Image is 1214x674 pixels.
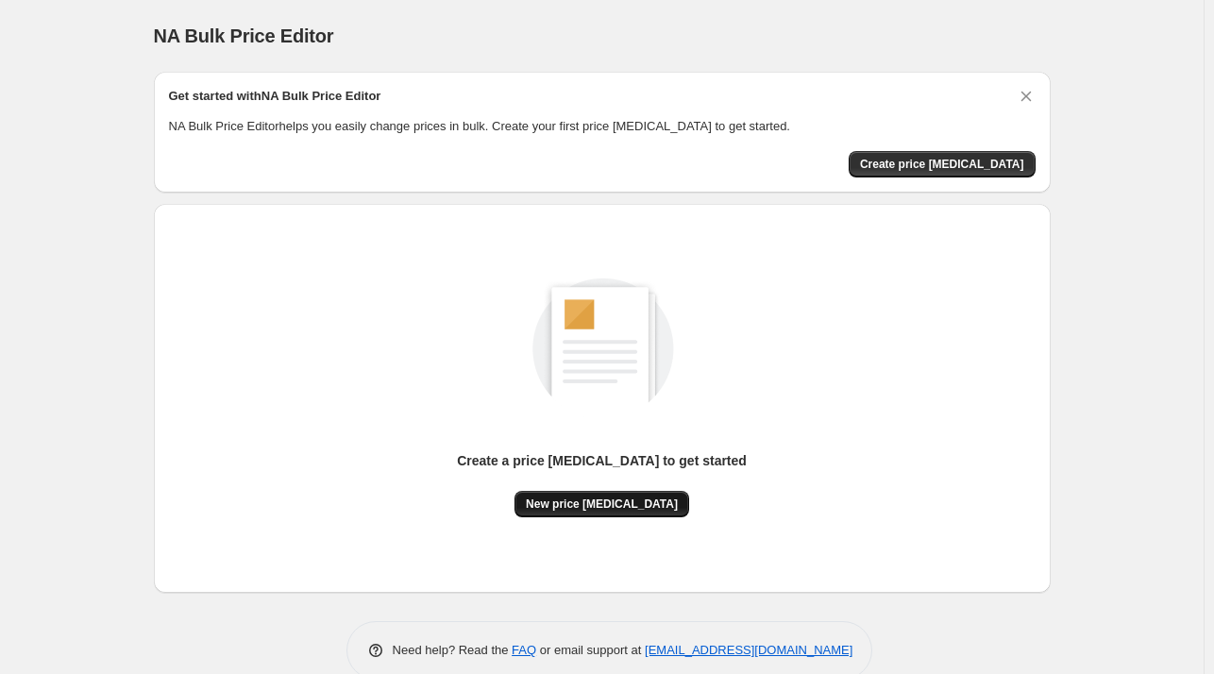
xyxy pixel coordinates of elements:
button: Dismiss card [1017,87,1036,106]
span: NA Bulk Price Editor [154,25,334,46]
a: FAQ [512,643,536,657]
span: or email support at [536,643,645,657]
button: New price [MEDICAL_DATA] [514,491,689,517]
button: Create price change job [849,151,1036,177]
span: Need help? Read the [393,643,513,657]
span: Create price [MEDICAL_DATA] [860,157,1024,172]
p: NA Bulk Price Editor helps you easily change prices in bulk. Create your first price [MEDICAL_DAT... [169,117,1036,136]
a: [EMAIL_ADDRESS][DOMAIN_NAME] [645,643,852,657]
span: New price [MEDICAL_DATA] [526,497,678,512]
p: Create a price [MEDICAL_DATA] to get started [457,451,747,470]
h2: Get started with NA Bulk Price Editor [169,87,381,106]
